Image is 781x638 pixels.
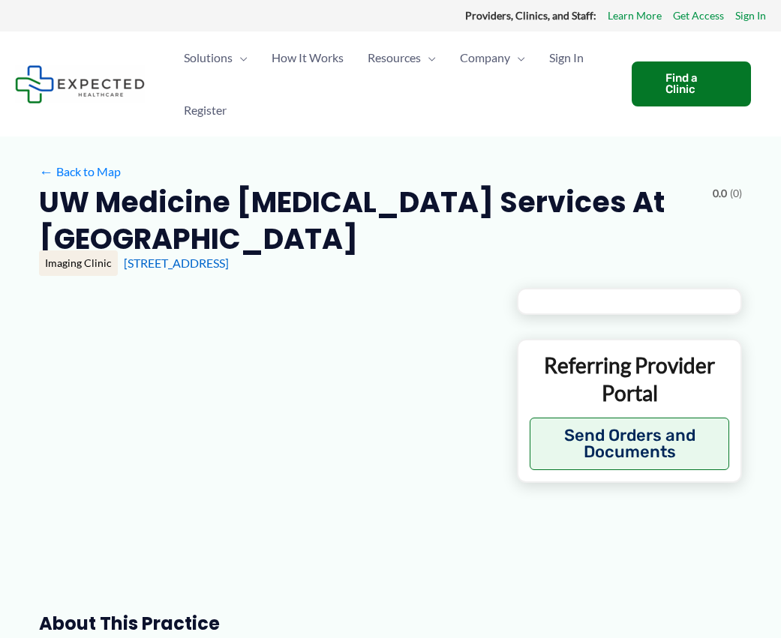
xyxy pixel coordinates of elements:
[421,31,436,84] span: Menu Toggle
[465,9,596,22] strong: Providers, Clinics, and Staff:
[260,31,356,84] a: How It Works
[537,31,596,84] a: Sign In
[39,160,121,183] a: ←Back to Map
[608,6,662,25] a: Learn More
[172,31,617,136] nav: Primary Site Navigation
[460,31,510,84] span: Company
[713,184,727,203] span: 0.0
[39,250,118,276] div: Imaging Clinic
[233,31,248,84] span: Menu Toggle
[530,352,729,406] p: Referring Provider Portal
[510,31,525,84] span: Menu Toggle
[730,184,742,203] span: (0)
[632,61,751,106] a: Find a Clinic
[184,84,227,136] span: Register
[172,84,239,136] a: Register
[124,256,229,270] a: [STREET_ADDRESS]
[448,31,537,84] a: CompanyMenu Toggle
[673,6,724,25] a: Get Access
[735,6,766,25] a: Sign In
[530,418,729,470] button: Send Orders and Documents
[39,164,53,178] span: ←
[184,31,233,84] span: Solutions
[356,31,448,84] a: ResourcesMenu Toggle
[39,612,493,635] h3: About this practice
[39,184,701,258] h2: UW Medicine [MEDICAL_DATA] Services at [GEOGRAPHIC_DATA]
[172,31,260,84] a: SolutionsMenu Toggle
[549,31,584,84] span: Sign In
[368,31,421,84] span: Resources
[272,31,344,84] span: How It Works
[15,65,145,103] img: Expected Healthcare Logo - side, dark font, small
